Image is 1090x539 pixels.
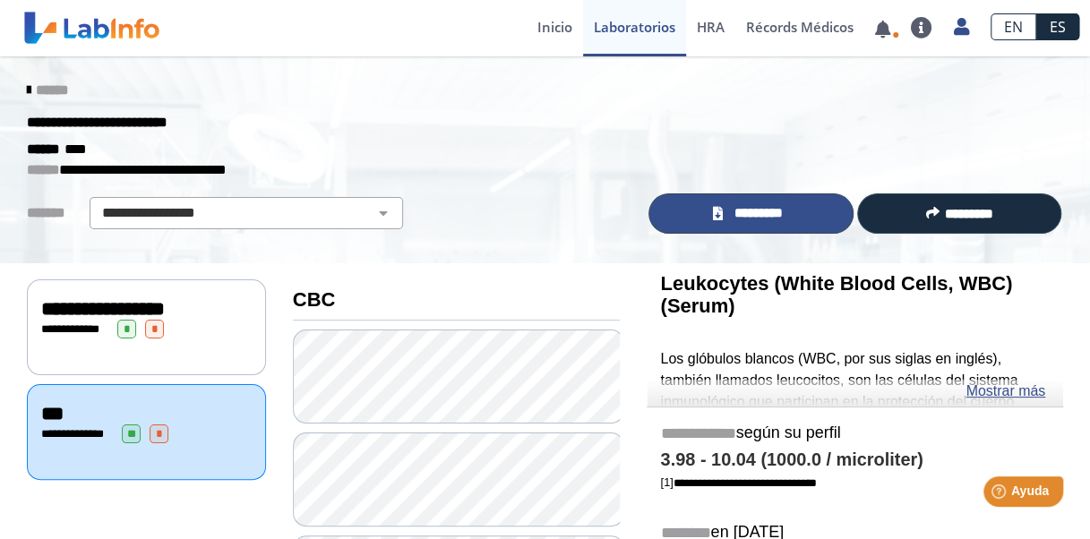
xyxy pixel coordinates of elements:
[660,475,816,489] a: [1]
[660,272,1012,317] b: Leukocytes (White Blood Cells, WBC) (Serum)
[660,449,1050,471] h4: 3.98 - 10.04 (1000.0 / microliter)
[660,423,1050,444] h5: según su perfil
[697,18,725,36] span: HRA
[293,288,336,311] b: CBC
[1036,13,1079,40] a: ES
[991,13,1036,40] a: EN
[931,469,1070,519] iframe: Help widget launcher
[966,381,1045,402] a: Mostrar más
